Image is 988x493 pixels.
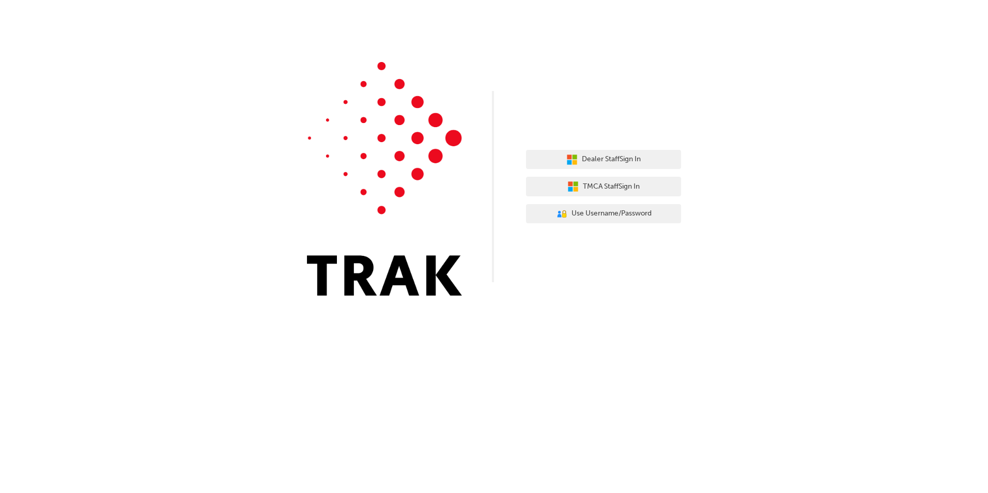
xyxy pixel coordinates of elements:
button: Dealer StaffSign In [526,150,681,170]
span: TMCA Staff Sign In [583,181,640,193]
button: Use Username/Password [526,204,681,224]
button: TMCA StaffSign In [526,177,681,196]
img: Trak [307,62,462,296]
span: Dealer Staff Sign In [582,153,641,165]
span: Use Username/Password [572,208,652,220]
